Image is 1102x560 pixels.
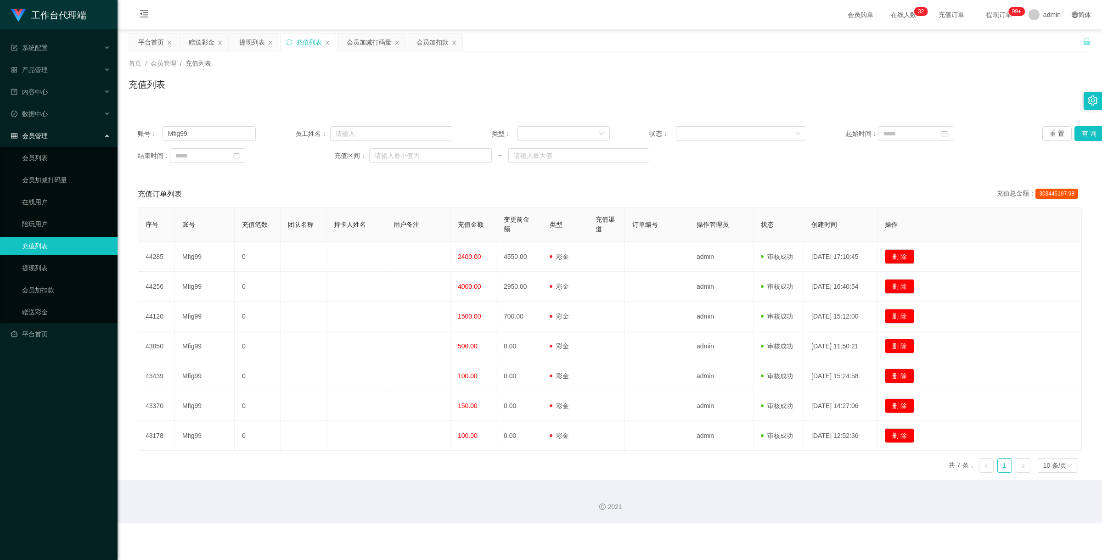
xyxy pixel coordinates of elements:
span: 状态： [649,129,676,139]
i: 图标: down [795,131,801,137]
span: 创建时间 [811,221,837,228]
i: 图标: appstore-o [11,67,17,73]
a: 提现列表 [22,259,110,277]
span: 审核成功 [761,253,793,260]
span: 审核成功 [761,283,793,290]
span: 内容中心 [11,88,48,95]
a: 工作台代理端 [11,11,86,18]
td: [DATE] 17:10:45 [804,242,877,272]
td: Mfig99 [175,302,235,331]
i: 图标: copyright [599,504,606,510]
span: 产品管理 [11,66,48,73]
a: 在线用户 [22,193,110,211]
span: 审核成功 [761,432,793,439]
p: 2 [921,7,924,16]
div: 充值列表 [296,34,322,51]
span: 充值订单 [934,11,969,18]
span: 在线人数 [886,11,921,18]
td: 0 [235,272,281,302]
i: 图标: check-circle-o [11,111,17,117]
td: 44256 [138,272,175,302]
button: 删 除 [885,398,914,413]
a: 1 [998,459,1012,472]
input: 请输入 [163,126,256,141]
td: Mfig99 [175,331,235,361]
span: 150.00 [458,402,478,409]
td: admin [689,391,753,421]
i: 图标: down [1067,463,1073,469]
span: 100.00 [458,372,478,380]
span: 员工姓名： [295,129,330,139]
td: admin [689,302,753,331]
td: Mfig99 [175,421,235,451]
span: 状态 [761,221,774,228]
span: 会员管理 [11,132,48,140]
td: admin [689,361,753,391]
div: 10 条/页 [1043,459,1067,472]
i: 图标: right [1020,463,1026,469]
div: 充值总金额： [997,189,1082,200]
i: 图标: calendar [233,152,240,159]
td: Mfig99 [175,361,235,391]
span: 账号： [138,129,163,139]
li: 1 [997,458,1012,473]
td: 0.00 [496,331,542,361]
td: admin [689,242,753,272]
i: 图标: close [451,40,457,45]
td: 0 [235,361,281,391]
td: admin [689,331,753,361]
button: 删 除 [885,309,914,324]
button: 删 除 [885,428,914,443]
span: 审核成功 [761,342,793,350]
span: 账号 [182,221,195,228]
td: [DATE] 12:52:36 [804,421,877,451]
span: 303445197.98 [1035,189,1078,199]
div: 会员加扣款 [416,34,449,51]
td: 4550.00 [496,242,542,272]
i: 图标: unlock [1083,37,1091,45]
button: 删 除 [885,339,914,353]
span: 结束时间： [138,151,170,161]
a: 赠送彩金 [22,303,110,321]
span: 充值区间： [334,151,369,161]
sup: 32 [914,7,928,16]
td: admin [689,421,753,451]
i: 图标: menu-fold [129,0,160,30]
span: 审核成功 [761,402,793,409]
span: / [180,60,182,67]
td: 44285 [138,242,175,272]
td: 0 [235,331,281,361]
input: 请输入最大值 [508,148,649,163]
i: 图标: calendar [941,130,948,137]
td: 0.00 [496,391,542,421]
span: ~ [492,151,508,161]
td: 0.00 [496,361,542,391]
td: 0 [235,242,281,272]
span: 操作管理员 [697,221,729,228]
sup: 1012 [1008,7,1025,16]
td: 700.00 [496,302,542,331]
button: 重 置 [1042,126,1072,141]
span: 充值列表 [186,60,211,67]
span: 4000.00 [458,283,481,290]
i: 图标: close [217,40,223,45]
h1: 工作台代理端 [31,0,86,30]
td: 43370 [138,391,175,421]
span: 彩金 [550,313,569,320]
p: 3 [918,7,921,16]
button: 删 除 [885,369,914,383]
i: 图标: close [325,40,330,45]
i: 图标: profile [11,89,17,95]
button: 删 除 [885,279,914,294]
span: 操作 [885,221,898,228]
td: Mfig99 [175,391,235,421]
span: 500.00 [458,342,478,350]
i: 图标: left [984,463,989,469]
span: 序号 [146,221,158,228]
li: 上一页 [979,458,994,473]
td: 43439 [138,361,175,391]
a: 会员加减打码量 [22,171,110,189]
input: 请输入最小值为 [369,148,492,163]
span: 用户备注 [394,221,419,228]
input: 请输入 [330,126,453,141]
